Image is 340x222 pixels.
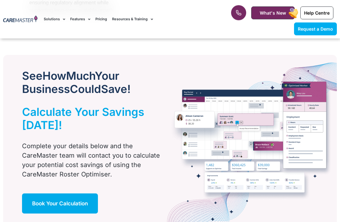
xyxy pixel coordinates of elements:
span: Could [70,83,101,96]
a: Help Centre [300,7,333,19]
img: CareMaster Logo [3,16,37,23]
nav: Menu [44,9,217,30]
p: Complete your details below and the CareMaster team will contact you to calculate your potential ... [22,142,167,179]
span: Your [95,69,119,83]
span: Book Your Calculation [32,201,88,207]
a: Features [70,9,90,30]
span: Much [66,69,95,83]
a: Book Your Calculation [22,194,98,214]
span: Help Centre [304,10,330,16]
a: Solutions [44,9,65,30]
a: Resources & Training [112,9,153,30]
span: See [22,69,42,83]
a: Request a Demo [294,23,337,35]
span: Request a Demo [298,26,333,32]
span: Save! [101,83,131,96]
h2: Calculate Your Savings [DATE]! [22,106,151,132]
a: What's New [251,7,295,19]
a: Pricing [95,9,107,30]
span: How [42,69,66,83]
span: Business [22,83,70,96]
span: What's New [260,10,286,16]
